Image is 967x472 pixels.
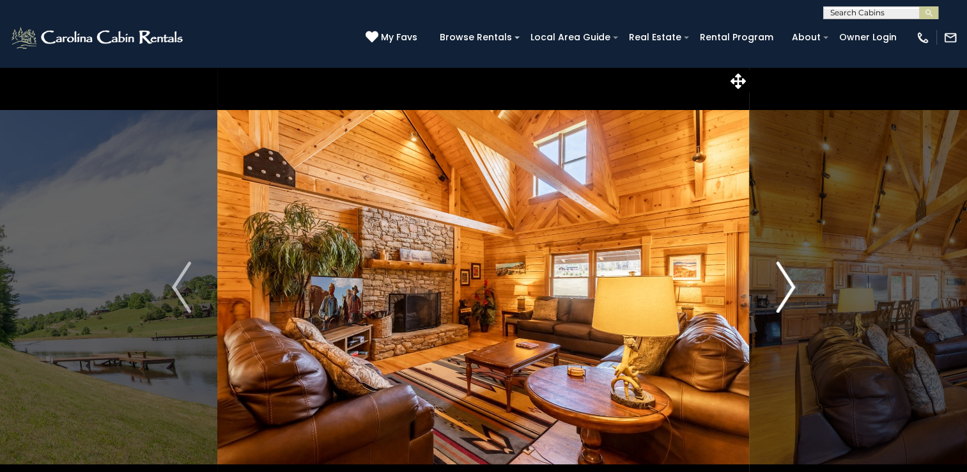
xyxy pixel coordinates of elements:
[10,25,187,51] img: White-1-2.png
[916,31,930,45] img: phone-regular-white.png
[366,31,421,45] a: My Favs
[381,31,417,44] span: My Favs
[693,28,780,47] a: Rental Program
[623,28,688,47] a: Real Estate
[943,31,957,45] img: mail-regular-white.png
[776,262,795,313] img: arrow
[524,28,617,47] a: Local Area Guide
[785,28,827,47] a: About
[172,262,191,313] img: arrow
[833,28,903,47] a: Owner Login
[433,28,518,47] a: Browse Rentals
